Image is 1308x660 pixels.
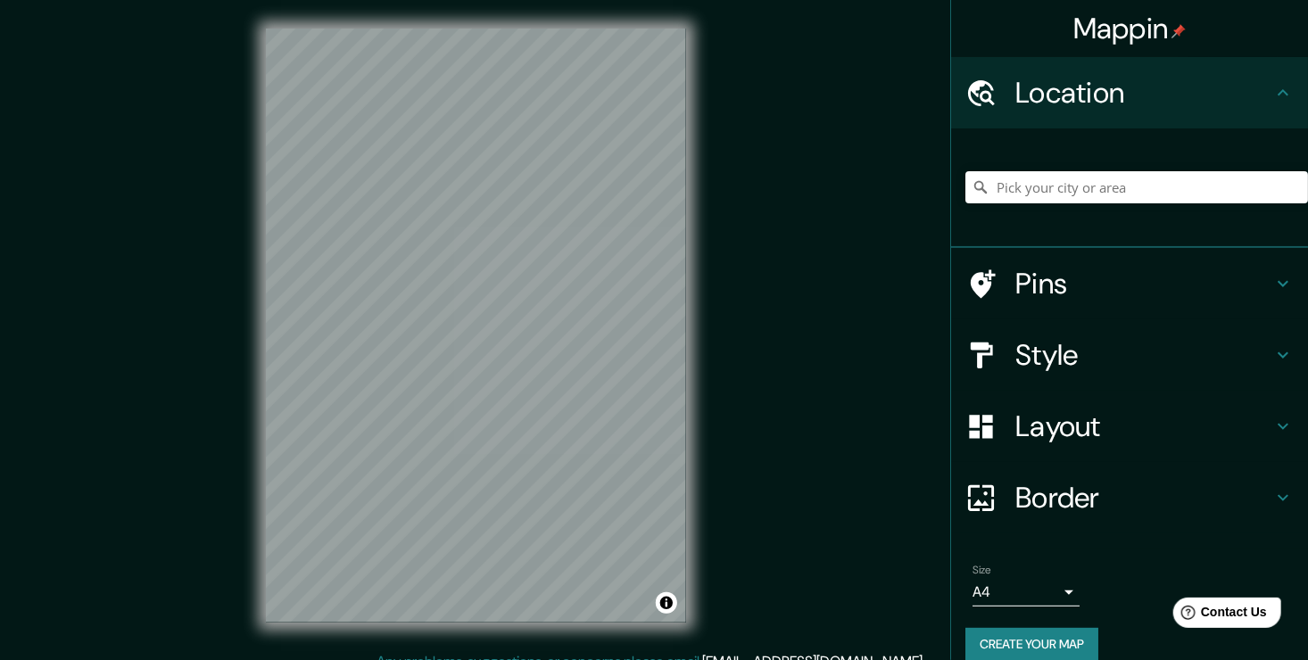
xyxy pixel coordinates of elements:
[951,57,1308,128] div: Location
[1171,24,1186,38] img: pin-icon.png
[1015,266,1272,301] h4: Pins
[1015,337,1272,373] h4: Style
[965,171,1308,203] input: Pick your city or area
[1015,480,1272,516] h4: Border
[951,248,1308,319] div: Pins
[951,319,1308,391] div: Style
[266,29,686,623] canvas: Map
[973,563,991,578] label: Size
[951,462,1308,533] div: Border
[1015,408,1272,444] h4: Layout
[1149,590,1288,640] iframe: Help widget launcher
[656,592,677,614] button: Toggle attribution
[1015,75,1272,111] h4: Location
[951,391,1308,462] div: Layout
[1073,11,1187,46] h4: Mappin
[973,578,1080,606] div: A4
